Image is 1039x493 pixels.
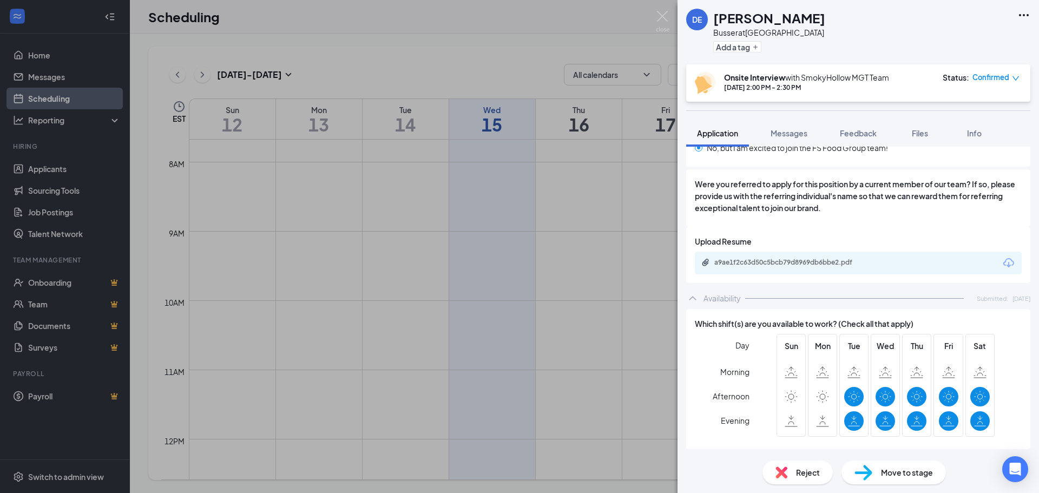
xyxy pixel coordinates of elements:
span: Application [697,128,738,138]
b: Onsite Interview [724,73,785,82]
span: Were you referred to apply for this position by a current member of our team? If so, please provi... [695,178,1022,214]
span: Feedback [840,128,877,138]
span: Move to stage [881,466,933,478]
h1: [PERSON_NAME] [713,9,825,27]
span: Morning [720,362,749,382]
span: Info [967,128,982,138]
span: Wed [876,340,895,352]
svg: Ellipses [1017,9,1030,22]
a: Paperclipa9ae1f2c63d50c5bcb79d8969db6bbe2.pdf [701,258,877,268]
span: Thu [907,340,926,352]
span: Day [735,339,749,351]
div: Busser at [GEOGRAPHIC_DATA] [713,27,825,38]
span: Messages [771,128,807,138]
span: Reject [796,466,820,478]
div: Availability [703,293,741,304]
span: down [1012,75,1020,82]
svg: Paperclip [701,258,710,267]
span: Confirmed [972,72,1009,83]
span: Mon [813,340,832,352]
span: Fri [939,340,958,352]
span: No, but I am excited to join the FS Food Group team! [707,142,888,154]
div: with SmokyHollow MGT Team [724,72,889,83]
div: Open Intercom Messenger [1002,456,1028,482]
svg: ChevronUp [686,292,699,305]
div: [DATE] 2:00 PM - 2:30 PM [724,83,889,92]
span: Sun [781,340,801,352]
span: Upload Resume [695,235,752,247]
span: Afternoon [713,386,749,406]
span: Submitted: [977,294,1008,303]
svg: Plus [752,44,759,50]
span: [DATE] [1012,294,1030,303]
span: Tue [844,340,864,352]
div: Status : [943,72,969,83]
button: PlusAdd a tag [713,41,761,52]
span: Files [912,128,928,138]
div: a9ae1f2c63d50c5bcb79d8969db6bbe2.pdf [714,258,866,267]
span: Evening [721,411,749,430]
span: Which shift(s) are you available to work? (Check all that apply) [695,318,913,330]
svg: Download [1002,257,1015,269]
span: Sat [970,340,990,352]
div: DE [692,14,702,25]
